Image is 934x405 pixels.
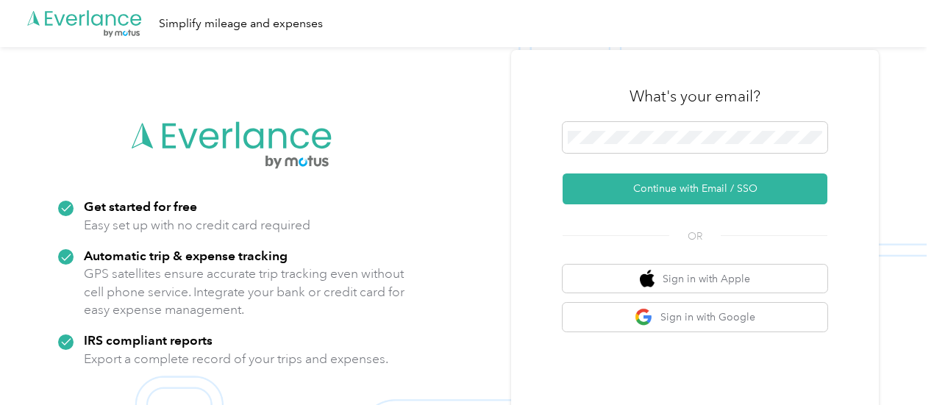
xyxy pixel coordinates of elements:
img: apple logo [640,270,655,288]
button: Continue with Email / SSO [563,173,827,204]
h3: What's your email? [630,86,760,107]
p: Easy set up with no credit card required [84,216,310,234]
img: google logo [635,308,653,326]
p: Export a complete record of your trips and expenses. [84,350,388,368]
strong: IRS compliant reports [84,332,213,348]
span: OR [669,229,721,244]
button: apple logoSign in with Apple [563,265,827,293]
p: GPS satellites ensure accurate trip tracking even without cell phone service. Integrate your bank... [84,265,405,319]
button: google logoSign in with Google [563,303,827,331]
strong: Automatic trip & expense tracking [84,248,288,263]
strong: Get started for free [84,198,197,214]
div: Simplify mileage and expenses [159,15,323,33]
